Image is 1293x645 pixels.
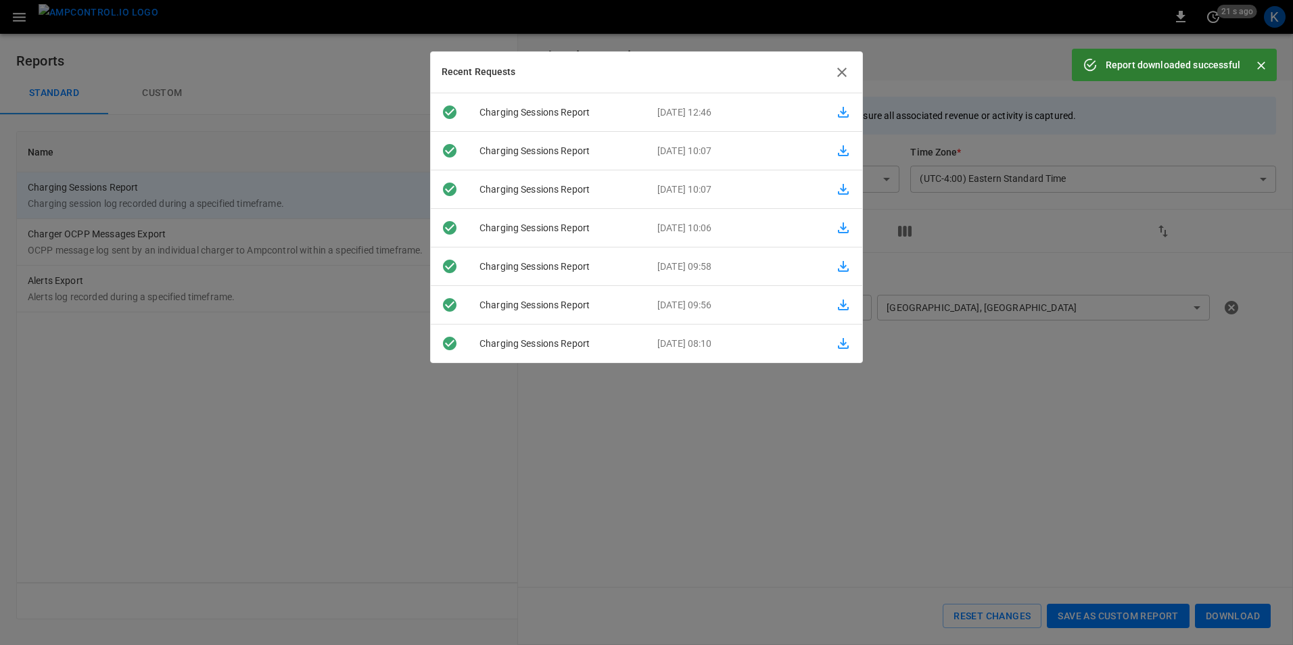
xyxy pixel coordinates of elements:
[469,298,646,312] p: Charging Sessions Report
[469,221,646,235] p: Charging Sessions Report
[646,260,824,274] p: [DATE] 09:58
[469,337,646,351] p: Charging Sessions Report
[1106,53,1240,77] div: Report downloaded successful
[431,335,469,352] div: Downloaded
[469,105,646,120] p: Charging Sessions Report
[431,258,469,274] div: Downloaded
[431,143,469,159] div: Downloaded
[469,260,646,274] p: Charging Sessions Report
[431,104,469,120] div: Downloaded
[646,298,824,312] p: [DATE] 09:56
[646,105,824,120] p: [DATE] 12:46
[646,183,824,197] p: [DATE] 10:07
[431,181,469,197] div: Downloaded
[646,221,824,235] p: [DATE] 10:06
[646,144,824,158] p: [DATE] 10:07
[431,297,469,313] div: Downloaded
[1251,55,1271,76] button: Close
[469,183,646,197] p: Charging Sessions Report
[442,65,516,80] h6: Recent Requests
[469,144,646,158] p: Charging Sessions Report
[646,337,824,351] p: [DATE] 08:10
[431,220,469,236] div: Downloaded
